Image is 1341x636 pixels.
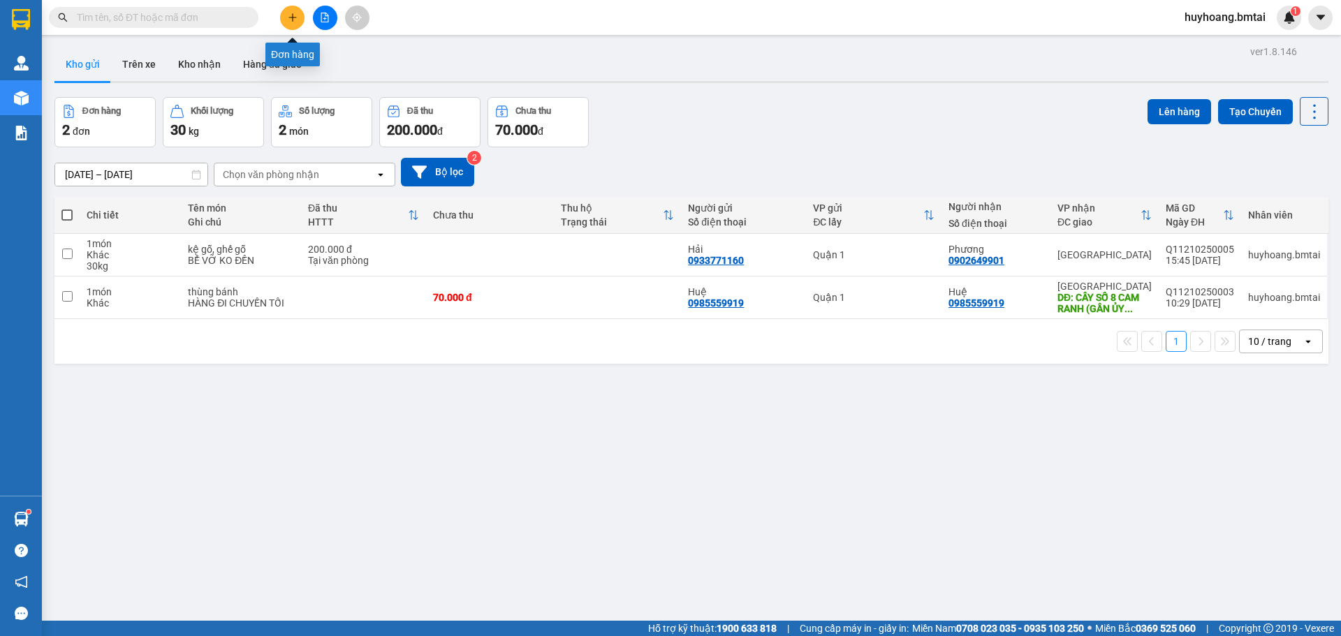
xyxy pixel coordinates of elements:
svg: open [375,169,386,180]
div: VP gửi [813,202,923,214]
th: Toggle SortBy [554,197,682,234]
div: Đã thu [308,202,408,214]
div: DĐ: CÂY SỐ 8 CAM RANH (GẦN ỦY BAN) [1057,292,1152,314]
div: [GEOGRAPHIC_DATA] [1057,281,1152,292]
button: Bộ lọc [401,158,474,186]
span: Miền Nam [912,621,1084,636]
div: Quận 1 [813,249,935,260]
span: plus [288,13,298,22]
span: | [1206,621,1208,636]
div: Phương [948,244,1043,255]
span: 2 [279,121,286,138]
img: logo.jpg [7,7,56,56]
div: Huệ [948,286,1043,297]
button: Hàng đã giao [232,47,313,81]
button: file-add [313,6,337,30]
span: Miền Bắc [1095,621,1196,636]
div: thùng bánh [188,286,294,297]
button: Tạo Chuyến [1218,99,1293,124]
div: Chưa thu [433,209,547,221]
span: đơn [73,126,90,137]
div: [GEOGRAPHIC_DATA] [1057,249,1152,260]
li: VP [GEOGRAPHIC_DATA] [96,59,186,105]
img: solution-icon [14,126,29,140]
div: Chi tiết [87,209,174,221]
button: Khối lượng30kg [163,97,264,147]
span: notification [15,575,28,589]
div: Số điện thoại [688,216,799,228]
img: warehouse-icon [14,91,29,105]
sup: 2 [467,151,481,165]
div: 0902649901 [948,255,1004,266]
div: ĐC giao [1057,216,1141,228]
div: Trạng thái [561,216,664,228]
span: đ [437,126,443,137]
span: huyhoang.bmtai [1173,8,1277,26]
div: Chọn văn phòng nhận [223,168,319,182]
div: Khác [87,249,174,260]
strong: 0708 023 035 - 0935 103 250 [956,623,1084,634]
span: caret-down [1314,11,1327,24]
button: Lên hàng [1148,99,1211,124]
button: Kho gửi [54,47,111,81]
div: HÀNG ĐI CHUYẾN TỐI [188,297,294,309]
sup: 1 [27,510,31,514]
div: ver 1.8.146 [1250,44,1297,59]
div: 10 / trang [1248,334,1291,348]
th: Toggle SortBy [1159,197,1241,234]
div: 0933771160 [688,255,744,266]
button: Trên xe [111,47,167,81]
button: caret-down [1308,6,1333,30]
span: file-add [320,13,330,22]
div: 30 kg [87,260,174,272]
span: đ [538,126,543,137]
div: Người nhận [948,201,1043,212]
span: aim [352,13,362,22]
input: Select a date range. [55,163,207,186]
span: Hỗ trợ kỹ thuật: [648,621,777,636]
button: 1 [1166,331,1187,352]
span: 70.000 [495,121,538,138]
button: Số lượng2món [271,97,372,147]
img: warehouse-icon [14,512,29,526]
div: Quận 1 [813,292,935,303]
div: Huệ [688,286,799,297]
th: Toggle SortBy [301,197,426,234]
sup: 1 [1291,6,1300,16]
div: huyhoang.bmtai [1248,292,1320,303]
div: Đơn hàng [82,106,121,116]
svg: open [1303,336,1314,347]
button: Chưa thu70.000đ [488,97,589,147]
th: Toggle SortBy [806,197,941,234]
span: món [289,126,309,137]
div: Chưa thu [515,106,551,116]
div: 0985559919 [948,297,1004,309]
div: Q11210250003 [1166,286,1234,297]
span: search [58,13,68,22]
div: 1 món [87,286,174,297]
div: Tên món [188,202,294,214]
div: 200.000 đ [308,244,419,255]
th: Toggle SortBy [1050,197,1159,234]
div: Mã GD [1166,202,1223,214]
button: plus [280,6,305,30]
div: VP nhận [1057,202,1141,214]
div: Số lượng [299,106,335,116]
img: icon-new-feature [1283,11,1296,24]
button: Đã thu200.000đ [379,97,481,147]
div: Khối lượng [191,106,233,116]
span: Cung cấp máy in - giấy in: [800,621,909,636]
span: | [787,621,789,636]
div: Ngày ĐH [1166,216,1223,228]
span: question-circle [15,544,28,557]
span: copyright [1263,623,1273,633]
div: 1 món [87,238,174,249]
div: 15:45 [DATE] [1166,255,1234,266]
div: Khác [87,297,174,309]
button: Kho nhận [167,47,232,81]
div: Nhân viên [1248,209,1320,221]
div: kệ gỗ, ghế gỗ [188,244,294,255]
span: ... [1124,303,1133,314]
button: aim [345,6,369,30]
span: 30 [170,121,186,138]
